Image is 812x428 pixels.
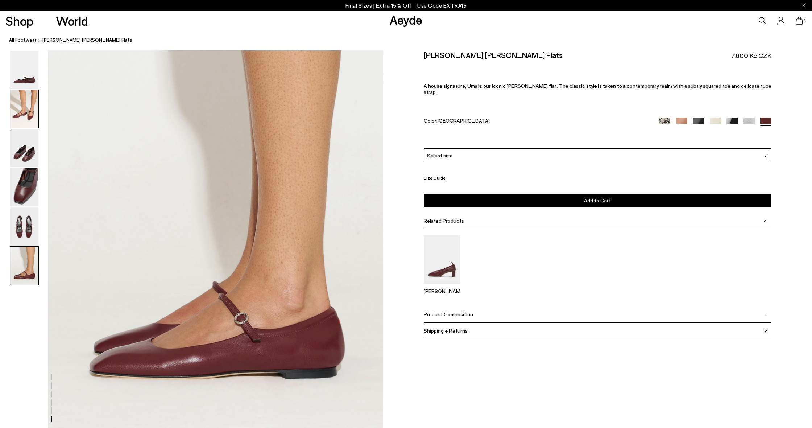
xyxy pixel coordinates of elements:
[803,19,807,23] span: 0
[424,118,648,126] div: Color:
[584,197,611,203] span: Add to Cart
[424,173,446,182] button: Size Guide
[10,247,38,285] img: Uma Mary-Jane Flats - Image 6
[42,36,132,44] span: [PERSON_NAME] [PERSON_NAME] Flats
[424,311,473,317] span: Product Composition
[764,329,767,332] img: svg%3E
[796,17,803,25] a: 0
[424,194,771,207] button: Add to Cart
[10,90,38,128] img: Uma Mary-Jane Flats - Image 2
[424,279,460,294] a: Narissa Ruched Pumps [PERSON_NAME]
[56,15,88,27] a: World
[390,12,422,27] a: Aeyde
[417,2,467,9] span: Navigate to /collections/ss25-final-sizes
[9,36,37,44] a: All Footwear
[10,51,38,89] img: Uma Mary-Jane Flats - Image 1
[764,219,767,223] img: svg%3E
[731,51,771,60] span: 7.600 Kč CZK
[9,30,812,50] nav: breadcrumb
[5,15,33,27] a: Shop
[424,50,563,59] h2: [PERSON_NAME] [PERSON_NAME] Flats
[765,155,768,159] img: svg%3E
[424,83,771,95] p: A house signature, Uma is our iconic [PERSON_NAME] flat. The classic style is taken to a contempo...
[10,207,38,246] img: Uma Mary-Jane Flats - Image 5
[424,328,468,334] span: Shipping + Returns
[10,129,38,167] img: Uma Mary-Jane Flats - Image 3
[345,1,467,10] p: Final Sizes | Extra 15% Off
[427,151,453,159] span: Select size
[10,168,38,206] img: Uma Mary-Jane Flats - Image 4
[424,288,460,294] p: [PERSON_NAME]
[424,235,460,284] img: Narissa Ruched Pumps
[764,312,767,316] img: svg%3E
[424,218,464,224] span: Related Products
[438,118,490,124] span: [GEOGRAPHIC_DATA]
